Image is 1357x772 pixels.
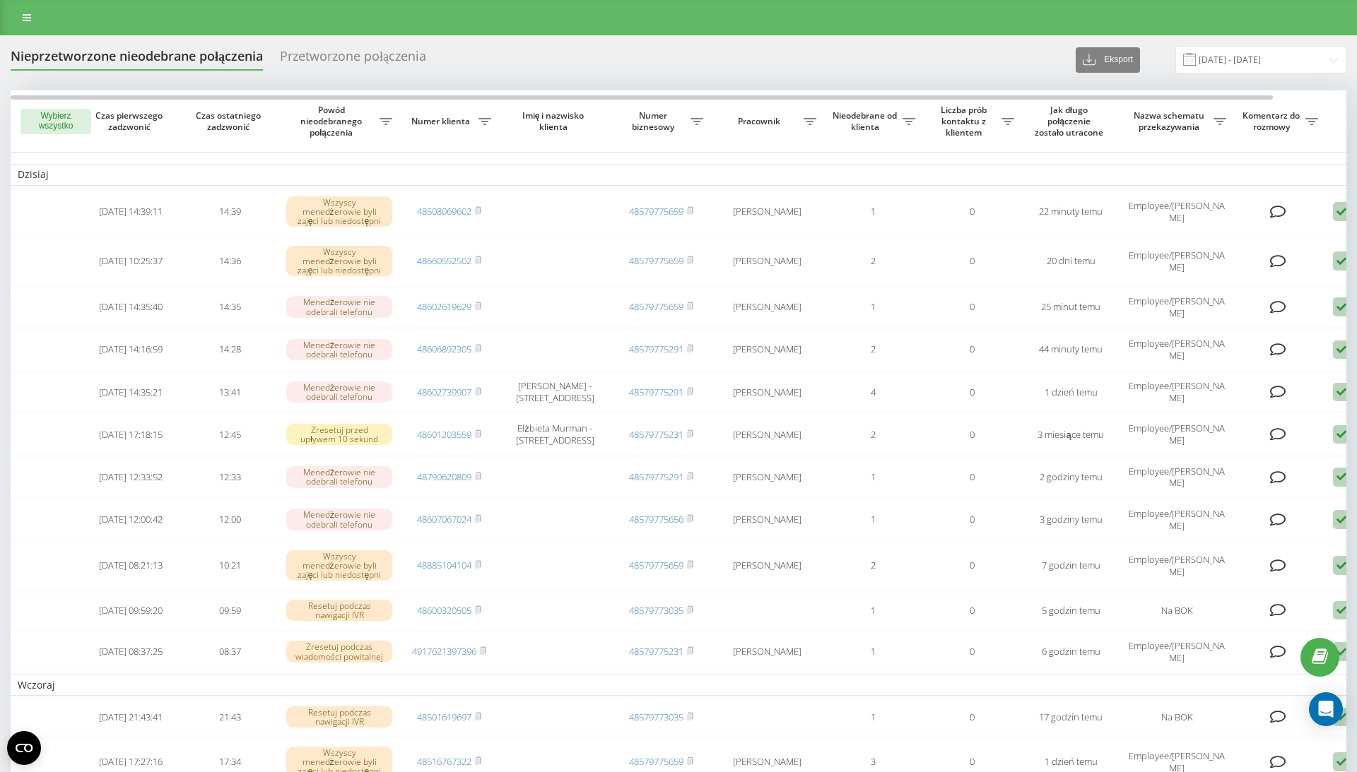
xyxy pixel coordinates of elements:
a: 48579775291 [629,470,683,483]
a: 48602739907 [417,386,471,398]
td: 1 [823,189,922,235]
span: Pracownik [717,116,804,127]
td: [PERSON_NAME] [710,330,823,369]
td: Employee/[PERSON_NAME] [1120,330,1233,369]
td: Employee/[PERSON_NAME] [1120,631,1233,671]
td: [DATE] 10:25:37 [81,238,180,285]
td: 0 [922,189,1021,235]
button: Wybierz wszystko [20,109,91,134]
td: [PERSON_NAME] [710,372,823,412]
td: [PERSON_NAME] [710,415,823,454]
a: 48579773035 [629,711,683,723]
td: Employee/[PERSON_NAME] [1120,372,1233,412]
td: 0 [922,592,1021,629]
td: 0 [922,457,1021,497]
td: 1 [823,457,922,497]
a: 48602619629 [417,300,471,313]
td: [DATE] 09:59:20 [81,592,180,629]
td: [PERSON_NAME] [710,287,823,327]
td: 13:41 [180,372,279,412]
td: 3 godziny temu [1021,499,1120,539]
td: 20 dni temu [1021,238,1120,285]
a: 48501619697 [417,711,471,723]
td: 5 godzin temu [1021,592,1120,629]
td: 1 [823,631,922,671]
span: Jak długo połączenie zostało utracone [1033,105,1109,138]
td: [DATE] 12:33:52 [81,457,180,497]
td: [DATE] 14:35:40 [81,287,180,327]
div: Open Intercom Messenger [1309,692,1343,726]
div: Menedżerowie nie odebrali telefonu [286,296,392,317]
td: 22 minuty temu [1021,189,1120,235]
td: 12:00 [180,499,279,539]
div: Zresetuj przed upływem 10 sekund [286,424,392,445]
span: Nazwa schematu przekazywania [1127,110,1214,132]
span: Powód nieodebranego połączenia [286,105,380,138]
td: 17 godzin temu [1021,699,1120,736]
td: [DATE] 08:21:13 [81,542,180,589]
td: [PERSON_NAME] - [STREET_ADDRESS] [498,372,611,412]
td: [PERSON_NAME] [710,499,823,539]
td: Employee/[PERSON_NAME] [1120,415,1233,454]
a: 48579775291 [629,343,683,355]
td: 0 [922,238,1021,285]
span: Nieodebrane od klienta [830,110,903,132]
td: 0 [922,330,1021,369]
td: [PERSON_NAME] [710,542,823,589]
button: Open CMP widget [7,731,41,765]
td: 2 [823,542,922,589]
a: 48579775656 [629,513,683,525]
td: 12:33 [180,457,279,497]
td: 2 [823,238,922,285]
td: Employee/[PERSON_NAME] [1120,189,1233,235]
span: Czas ostatniego zadzwonić [192,110,268,132]
td: 14:28 [180,330,279,369]
div: Wszyscy menedżerowie byli zajęci lub niedostępni [286,550,392,581]
div: Menedżerowie nie odebrali telefonu [286,339,392,360]
a: 48660552502 [417,254,471,267]
button: Eksport [1076,47,1140,73]
td: 10:21 [180,542,279,589]
a: 48790620809 [417,470,471,483]
span: Numer biznesowy [618,110,691,132]
div: Wszyscy menedżerowie byli zajęci lub niedostępni [286,196,392,227]
div: Zresetuj podczas wiadomości powitalnej [286,641,392,662]
td: [PERSON_NAME] [710,631,823,671]
td: 1 [823,499,922,539]
td: [DATE] 08:37:25 [81,631,180,671]
td: 0 [922,372,1021,412]
a: 48516767322 [417,755,471,768]
td: 0 [922,499,1021,539]
td: Employee/[PERSON_NAME] [1120,457,1233,497]
td: 7 godzin temu [1021,542,1120,589]
a: 48579775291 [629,386,683,398]
td: 4 [823,372,922,412]
a: 48508069602 [417,205,471,218]
td: Employee/[PERSON_NAME] [1120,499,1233,539]
td: [DATE] 17:18:15 [81,415,180,454]
td: 0 [922,415,1021,454]
td: Elżbieta Murman - [STREET_ADDRESS] [498,415,611,454]
td: [DATE] 14:16:59 [81,330,180,369]
div: Resetuj podczas nawigacji IVR [286,706,392,728]
td: Employee/[PERSON_NAME] [1120,542,1233,589]
a: 48885104104 [417,559,471,571]
td: 44 minuty temu [1021,330,1120,369]
td: 25 minut temu [1021,287,1120,327]
a: 48600320505 [417,604,471,617]
td: 0 [922,699,1021,736]
td: [PERSON_NAME] [710,457,823,497]
td: 3 miesiące temu [1021,415,1120,454]
td: 0 [922,542,1021,589]
td: 14:36 [180,238,279,285]
div: Nieprzetworzone nieodebrane połączenia [11,49,263,71]
td: [DATE] 14:35:21 [81,372,180,412]
td: [PERSON_NAME] [710,238,823,285]
td: 0 [922,287,1021,327]
a: 48579773035 [629,604,683,617]
td: 12:45 [180,415,279,454]
a: 48601203559 [417,428,471,441]
a: 4917621397396 [412,645,476,658]
td: [DATE] 14:39:11 [81,189,180,235]
td: 09:59 [180,592,279,629]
